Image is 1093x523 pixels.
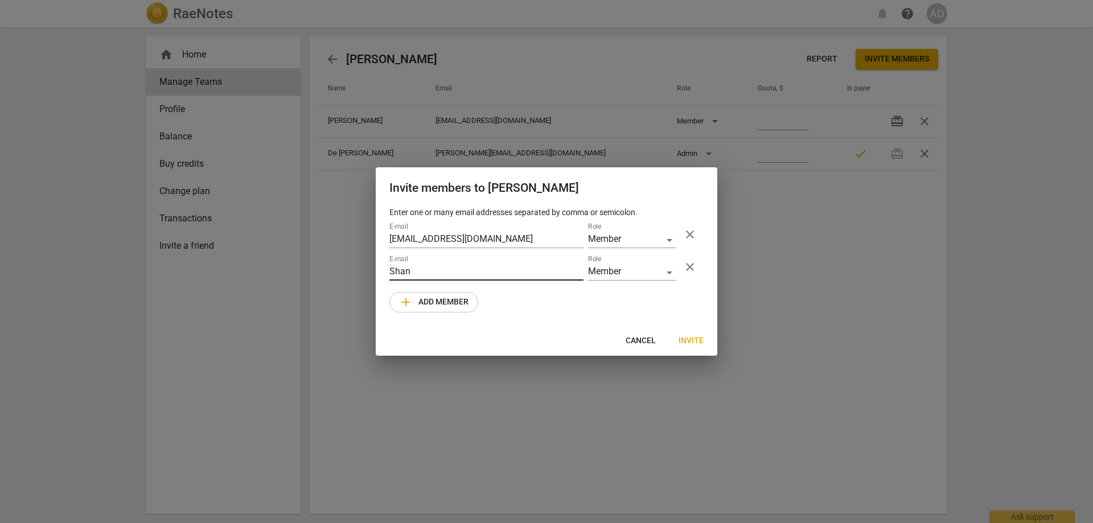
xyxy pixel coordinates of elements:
label: E-mail [389,224,408,230]
span: Cancel [626,335,656,347]
button: Add [389,292,478,312]
label: Role [588,224,601,230]
p: Enter one or many email addresses separated by comma or semicolon. [389,207,704,219]
span: close [683,260,697,274]
h2: Invite members to [PERSON_NAME] [389,181,704,195]
label: Role [588,256,601,263]
div: Member [588,232,676,248]
div: Member [588,264,676,281]
span: Invite [679,335,704,347]
span: close [683,228,697,241]
span: add [399,295,413,309]
label: E-mail [389,256,408,263]
span: Add member [399,295,469,309]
